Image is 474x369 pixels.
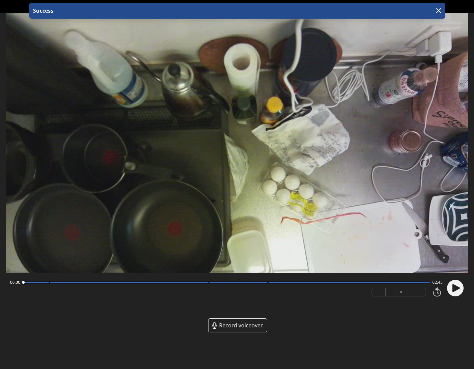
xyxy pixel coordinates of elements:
[219,321,263,329] span: Record voiceover
[432,280,443,285] span: 02:45
[386,288,412,296] div: 1 ×
[10,280,20,285] span: 00:00
[32,7,53,15] p: Success
[372,288,386,296] button: −
[224,2,250,12] a: 00:00:00
[412,288,426,296] button: +
[208,318,267,332] a: Record voiceover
